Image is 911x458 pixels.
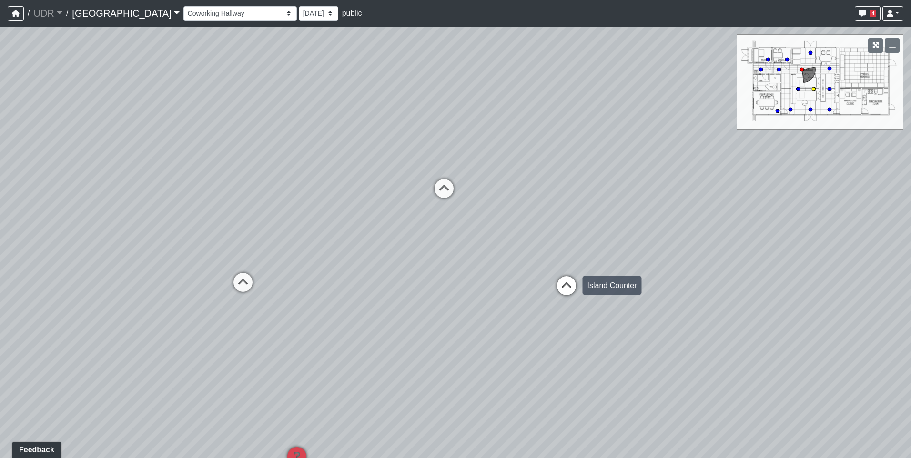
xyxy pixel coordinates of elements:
[855,6,881,21] button: 4
[72,4,179,23] a: [GEOGRAPHIC_DATA]
[870,10,876,17] span: 4
[62,4,72,23] span: /
[33,4,62,23] a: UDR
[342,9,362,17] span: public
[7,439,63,458] iframe: Ybug feedback widget
[582,276,641,295] div: Island Counter
[24,4,33,23] span: /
